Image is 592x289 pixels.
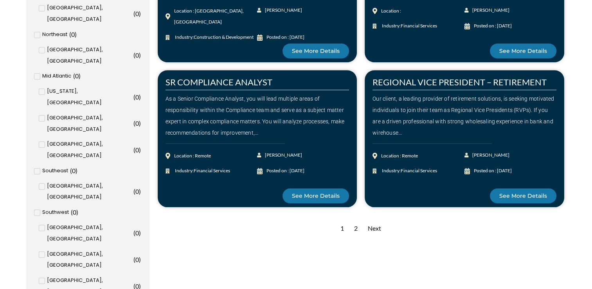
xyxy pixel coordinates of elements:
span: 0 [135,10,139,17]
span: 0 [135,146,139,154]
a: [PERSON_NAME] [464,150,510,161]
a: Industry:Financial Services [372,165,464,177]
a: [PERSON_NAME] [257,150,303,161]
a: [PERSON_NAME] [257,5,303,16]
span: See More Details [292,48,340,54]
div: Posted on : [DATE] [474,20,512,32]
span: 0 [135,188,139,195]
a: REGIONAL VICE PRESIDENT – RETIREMENT [372,77,547,87]
a: SR COMPLIANCE ANALYST [166,77,272,87]
span: 0 [75,72,79,79]
div: As a Senior Compliance Analyst, you will lead multiple areas of responsibility within the Complia... [166,93,349,138]
span: ) [76,167,77,174]
span: ) [139,229,141,237]
div: Posted on : [DATE] [266,32,304,43]
a: Industry:Financial Services [166,165,257,177]
div: Location : [GEOGRAPHIC_DATA], [GEOGRAPHIC_DATA] [174,5,257,28]
span: Financial Services [401,23,437,29]
span: ( [133,256,135,263]
span: [PERSON_NAME] [263,150,302,161]
span: ( [133,119,135,127]
span: ) [139,146,141,154]
span: See More Details [499,193,547,199]
span: 0 [135,93,139,101]
span: ) [79,72,81,79]
span: See More Details [292,193,340,199]
span: 0 [73,208,76,216]
span: ) [139,119,141,127]
a: Industry:Financial Services [372,20,464,32]
span: [GEOGRAPHIC_DATA], [GEOGRAPHIC_DATA] [47,139,131,161]
a: See More Details [490,188,556,203]
span: ( [73,72,75,79]
div: Next [364,219,385,238]
span: Construction & Development [194,34,254,40]
span: 0 [71,31,75,38]
div: Location : Remote [381,150,418,162]
span: Industry: [380,20,437,32]
span: ) [75,31,77,38]
a: See More Details [283,43,349,58]
span: ( [133,93,135,101]
span: ( [133,10,135,17]
span: [GEOGRAPHIC_DATA], [GEOGRAPHIC_DATA] [47,112,131,135]
span: ) [139,256,141,263]
span: [PERSON_NAME] [263,5,302,16]
div: Our client, a leading provider of retirement solutions, is seeking motivated individuals to join ... [372,93,556,138]
span: ( [133,51,135,59]
span: See More Details [499,48,547,54]
span: [US_STATE], [GEOGRAPHIC_DATA] [47,86,131,108]
div: Posted on : [DATE] [266,165,304,177]
span: [GEOGRAPHIC_DATA], [GEOGRAPHIC_DATA] [47,44,131,67]
span: ( [69,31,71,38]
a: See More Details [490,43,556,58]
span: ) [139,51,141,59]
span: Financial Services [194,168,230,173]
span: [GEOGRAPHIC_DATA], [GEOGRAPHIC_DATA] [47,222,131,245]
span: [GEOGRAPHIC_DATA], [GEOGRAPHIC_DATA] [47,181,131,203]
div: 2 [350,219,362,238]
span: ( [70,167,72,174]
span: Industry: [173,165,230,177]
span: Northeast [42,29,67,40]
span: 0 [135,256,139,263]
span: Southwest [42,207,69,218]
a: See More Details [283,188,349,203]
span: 0 [135,51,139,59]
div: Location : Remote [174,150,211,162]
span: Financial Services [401,168,437,173]
div: 1 [336,219,348,238]
span: ) [76,208,78,216]
span: ( [133,188,135,195]
span: ( [133,229,135,237]
span: 0 [135,119,139,127]
span: Mid Atlantic [42,70,71,82]
span: Southeast [42,165,68,177]
span: [PERSON_NAME] [470,5,509,16]
a: Industry:Construction & Development [166,32,257,43]
span: ( [71,208,73,216]
a: [PERSON_NAME] [464,5,510,16]
span: ) [139,188,141,195]
span: Industry: [173,32,254,43]
span: 0 [72,167,76,174]
div: Location : [381,5,401,17]
span: ( [133,146,135,154]
span: [GEOGRAPHIC_DATA], [GEOGRAPHIC_DATA] [47,2,131,25]
span: Industry: [380,165,437,177]
div: Posted on : [DATE] [474,165,512,177]
span: [PERSON_NAME] [470,150,509,161]
span: ) [139,93,141,101]
span: ) [139,10,141,17]
span: 0 [135,229,139,237]
span: [GEOGRAPHIC_DATA], [GEOGRAPHIC_DATA] [47,249,131,271]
